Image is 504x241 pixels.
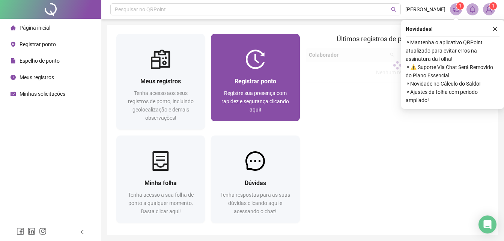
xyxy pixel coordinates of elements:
span: 1 [459,3,462,9]
span: Tenha respostas para as suas dúvidas clicando aqui e acessando o chat! [220,192,290,214]
span: [PERSON_NAME] [405,5,445,14]
span: Meus registros [20,74,54,80]
span: linkedin [28,227,35,235]
span: Registrar ponto [20,41,56,47]
span: instagram [39,227,47,235]
span: ⚬ Mantenha o aplicativo QRPoint atualizado para evitar erros na assinatura da folha! [406,38,499,63]
span: Tenha acesso aos seus registros de ponto, incluindo geolocalização e demais observações! [128,90,194,121]
span: Meus registros [140,78,181,85]
span: clock-circle [11,75,16,80]
span: file [11,58,16,63]
span: Registrar ponto [235,78,276,85]
div: Open Intercom Messenger [478,215,496,233]
span: Espelho de ponto [20,58,60,64]
a: Meus registrosTenha acesso aos seus registros de ponto, incluindo geolocalização e demais observa... [116,34,205,130]
span: ⚬ Ajustes da folha com período ampliado! [406,88,499,104]
span: Página inicial [20,25,50,31]
a: Registrar pontoRegistre sua presença com rapidez e segurança clicando aqui! [211,34,299,121]
sup: 1 [456,2,464,10]
span: home [11,25,16,30]
span: bell [469,6,476,13]
span: Novidades ! [406,25,433,33]
sup: Atualize o seu contato no menu Meus Dados [489,2,497,10]
a: DúvidasTenha respostas para as suas dúvidas clicando aqui e acessando o chat! [211,136,299,223]
span: Minha folha [144,179,177,187]
img: 85647 [483,4,495,15]
span: Minhas solicitações [20,91,65,97]
span: environment [11,42,16,47]
span: search [391,7,397,12]
span: ⚬ ⚠️ Suporte Via Chat Será Removido do Plano Essencial [406,63,499,80]
span: schedule [11,91,16,96]
span: Registre sua presença com rapidez e segurança clicando aqui! [221,90,289,113]
span: ⚬ Novidade no Cálculo do Saldo! [406,80,499,88]
span: Últimos registros de ponto sincronizados [337,35,458,43]
span: close [492,26,498,32]
span: notification [453,6,459,13]
span: facebook [17,227,24,235]
span: Dúvidas [245,179,266,187]
a: Minha folhaTenha acesso a sua folha de ponto a qualquer momento. Basta clicar aqui! [116,136,205,223]
span: left [80,229,85,235]
span: Tenha acesso a sua folha de ponto a qualquer momento. Basta clicar aqui! [128,192,194,214]
span: 1 [492,3,495,9]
